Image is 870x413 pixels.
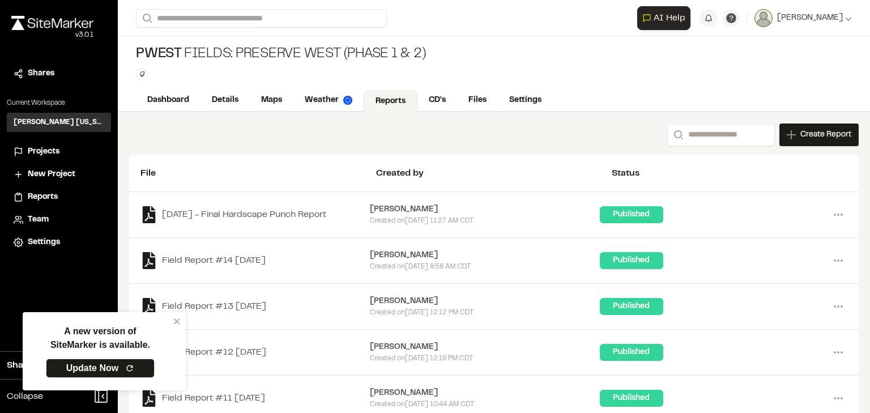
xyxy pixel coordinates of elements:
button: Edit Tags [136,68,148,80]
a: Settings [14,236,104,249]
a: Field Report #14 [DATE] [140,252,370,269]
a: Dashboard [136,90,201,111]
a: Field Report #12 [DATE] [140,344,370,361]
a: Team [14,214,104,226]
span: Create Report [800,129,851,141]
img: User [754,9,773,27]
div: [PERSON_NAME] [370,249,599,262]
p: A new version of SiteMarker is available. [50,325,150,352]
button: [PERSON_NAME] [754,9,852,27]
div: Oh geez...please don't... [11,30,93,40]
a: Maps [250,90,293,111]
a: Shares [14,67,104,80]
a: [DATE] - Final Hardscape Punch Report [140,206,370,223]
a: Update Now [46,359,155,378]
span: Team [28,214,49,226]
a: Weather [293,90,364,111]
div: Created on [DATE] 12:12 PM CDT [370,308,599,318]
button: Open AI Assistant [637,6,690,30]
div: [PERSON_NAME] [370,203,599,216]
div: Status [612,167,847,180]
div: Published [600,344,663,361]
a: Details [201,90,250,111]
div: Created on [DATE] 8:58 AM CDT [370,262,599,272]
span: Collapse [7,390,43,403]
span: Reports [28,191,58,203]
p: Current Workspace [7,98,111,108]
a: Reports [364,91,417,112]
button: Search [136,9,156,28]
div: Created on [DATE] 11:27 AM CDT [370,216,599,226]
a: CD's [417,90,457,111]
h3: [PERSON_NAME] [US_STATE] [14,117,104,127]
img: precipai.png [343,96,352,105]
div: Published [600,252,663,269]
a: Projects [14,146,104,158]
span: Shares [28,67,54,80]
div: Published [600,298,663,315]
a: Files [457,90,498,111]
div: Fields: Preserve West (Phase 1 & 2) [136,45,425,63]
div: Open AI Assistant [637,6,695,30]
div: Published [600,206,663,223]
div: [PERSON_NAME] [370,295,599,308]
a: Settings [498,90,553,111]
span: New Project [28,168,75,181]
div: File [140,167,376,180]
a: Field Report #13 [DATE] [140,298,370,315]
span: Share Workspace [7,359,83,372]
img: rebrand.png [11,16,93,30]
button: Search [667,124,688,146]
div: Created on [DATE] 10:44 AM CDT [370,399,599,410]
a: Field Report #11 [DATE] [140,390,370,407]
div: Created by [376,167,612,180]
span: PWest [136,45,182,63]
div: [PERSON_NAME] [370,387,599,399]
span: Projects [28,146,59,158]
a: Reports [14,191,104,203]
span: AI Help [654,11,685,25]
a: New Project [14,168,104,181]
div: Published [600,390,663,407]
div: Created on [DATE] 12:19 PM CDT [370,354,599,364]
button: close [173,317,181,326]
span: [PERSON_NAME] [777,12,843,24]
span: Settings [28,236,60,249]
div: [PERSON_NAME] [370,341,599,354]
